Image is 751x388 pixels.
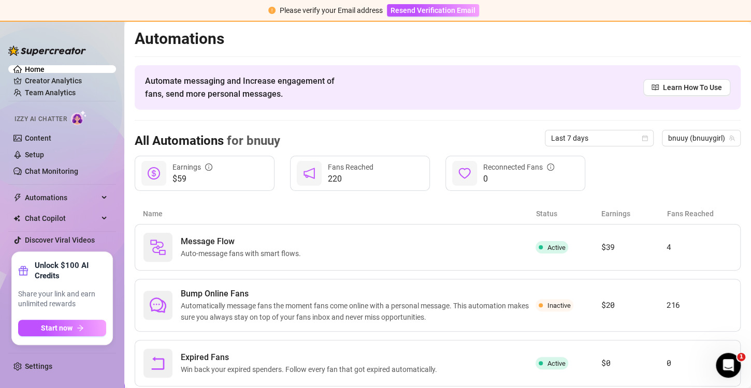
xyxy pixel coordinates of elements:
[25,134,51,142] a: Content
[143,208,536,219] article: Name
[41,324,73,332] span: Start now
[172,161,212,173] div: Earnings
[18,320,106,336] button: Start nowarrow-right
[15,114,67,124] span: Izzy AI Chatter
[391,6,475,14] span: Resend Verification Email
[25,72,108,89] a: Creator Analytics
[547,163,554,171] span: info-circle
[205,163,212,171] span: info-circle
[25,236,95,244] a: Discover Viral Videos
[77,324,84,332] span: arrow-right
[729,135,735,141] span: team
[135,29,741,49] h2: Automations
[181,248,305,259] span: Auto-message fans with smart flows.
[551,130,647,146] span: Last 7 days
[35,260,106,281] strong: Unlock $100 AI Credits
[536,208,601,219] article: Status
[25,362,52,370] a: Settings
[547,302,570,309] span: Inactive
[458,167,471,180] span: heart
[25,65,45,73] a: Home
[172,173,212,185] span: $59
[25,189,98,206] span: Automations
[181,288,536,300] span: Bump Online Fans
[181,351,441,364] span: Expired Fans
[667,357,732,369] article: 0
[716,353,741,378] iframe: Intercom live chat
[601,299,667,311] article: $20
[18,289,106,309] span: Share your link and earn unlimited rewards
[148,167,160,180] span: dollar
[328,173,373,185] span: 220
[150,355,166,371] span: rollback
[181,364,441,375] span: Win back your expired spenders. Follow every fan that got expired automatically.
[643,79,730,96] a: Learn How To Use
[25,88,76,97] a: Team Analytics
[642,135,648,141] span: calendar
[25,210,98,227] span: Chat Copilot
[667,208,732,219] article: Fans Reached
[737,353,745,361] span: 1
[18,265,28,276] span: gift
[280,5,383,16] div: Please verify your Email address
[71,110,87,125] img: AI Chatter
[8,46,86,56] img: logo-BBDzfeDw.svg
[483,161,554,173] div: Reconnected Fans
[547,244,565,251] span: Active
[303,167,315,180] span: notification
[387,4,479,17] button: Resend Verification Email
[668,130,734,146] span: bnuuy (bnuuygirl)
[483,173,554,185] span: 0
[547,360,565,367] span: Active
[25,151,44,159] a: Setup
[328,163,373,171] span: Fans Reached
[268,7,276,14] span: exclamation-circle
[601,241,667,253] article: $39
[13,193,22,202] span: thunderbolt
[181,235,305,248] span: Message Flow
[601,357,667,369] article: $0
[13,215,20,222] img: Chat Copilot
[667,241,732,253] article: 4
[652,84,659,91] span: read
[667,299,732,311] article: 216
[25,167,78,175] a: Chat Monitoring
[150,297,166,314] span: comment
[145,74,344,100] span: Automate messaging and Increase engagement of fans, send more personal messages.
[224,133,280,148] span: for bnuuy
[150,239,166,256] img: svg%3e
[181,300,536,323] span: Automatically message fans the moment fans come online with a personal message. This automation m...
[601,208,667,219] article: Earnings
[135,133,280,150] h3: All Automations
[663,82,722,93] span: Learn How To Use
